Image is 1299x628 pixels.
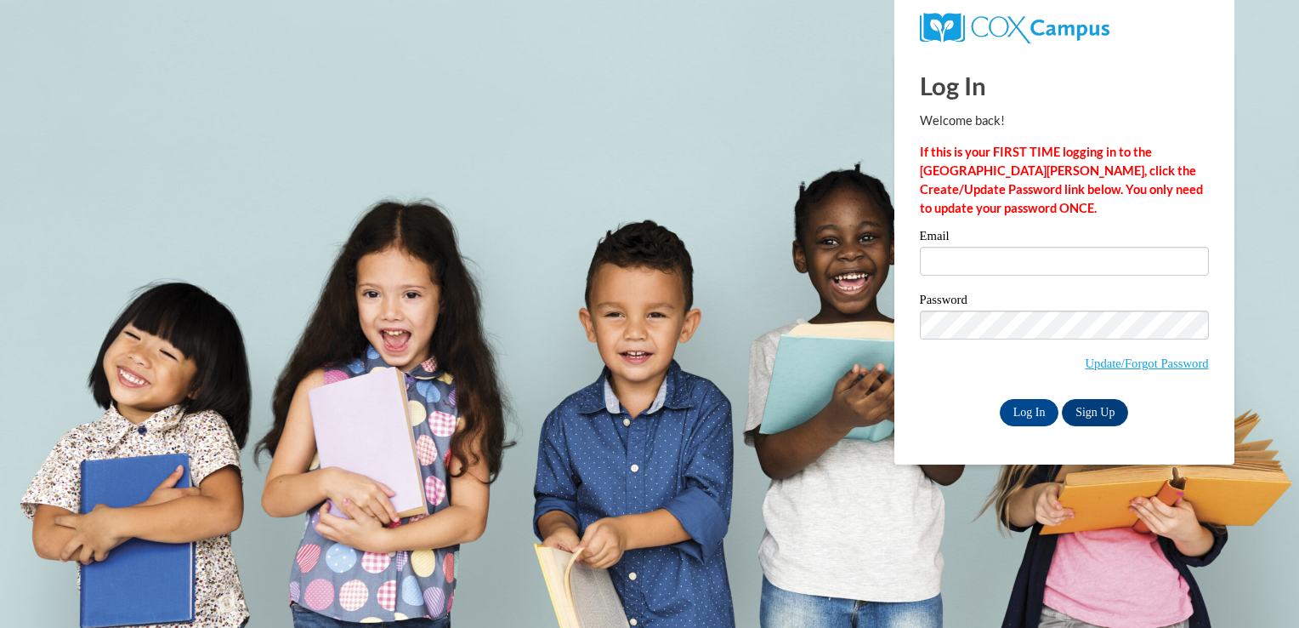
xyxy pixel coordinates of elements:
a: Sign Up [1062,399,1128,426]
p: Welcome back! [920,111,1209,130]
input: Log In [1000,399,1059,426]
img: COX Campus [920,13,1109,43]
label: Password [920,294,1209,311]
strong: If this is your FIRST TIME logging in to the [GEOGRAPHIC_DATA][PERSON_NAME], click the Create/Upd... [920,145,1203,215]
a: Update/Forgot Password [1086,357,1209,370]
label: Email [920,230,1209,247]
h1: Log In [920,68,1209,103]
a: COX Campus [920,20,1109,34]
